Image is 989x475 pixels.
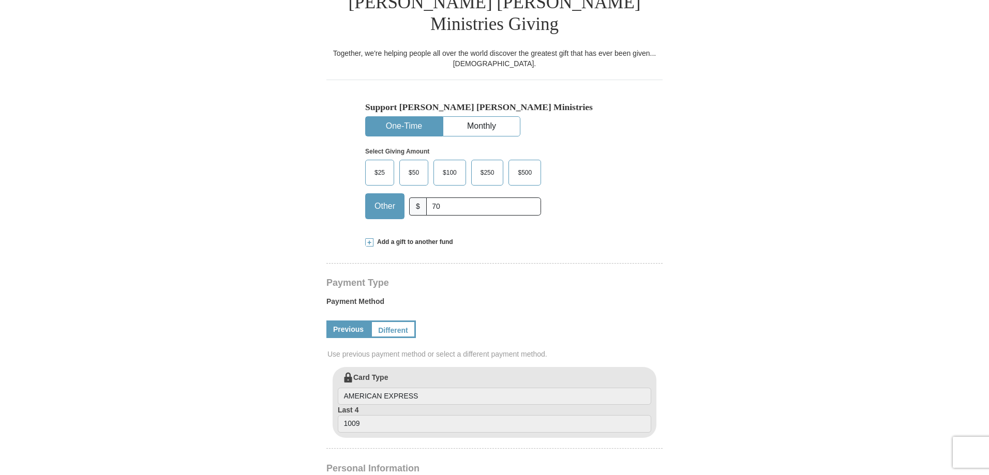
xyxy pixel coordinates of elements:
span: $250 [475,165,500,180]
a: Previous [326,320,370,338]
span: Add a gift to another fund [373,238,453,247]
span: $100 [438,165,462,180]
input: Last 4 [338,415,651,433]
label: Payment Method [326,296,663,312]
input: Card Type [338,388,651,405]
h5: Support [PERSON_NAME] [PERSON_NAME] Ministries [365,102,624,113]
span: Other [369,198,400,214]
span: $500 [513,165,537,180]
span: $ [409,197,427,216]
button: One-Time [366,117,442,136]
a: Different [370,320,416,338]
strong: Select Giving Amount [365,148,429,155]
span: Use previous payment method or select a different payment method. [327,349,664,359]
span: $25 [369,165,390,180]
span: $50 [403,165,424,180]
h4: Personal Information [326,464,663,472]
div: Together, we're helping people all over the world discover the greatest gift that has ever been g... [326,48,663,69]
input: Other Amount [426,197,541,216]
button: Monthly [443,117,520,136]
label: Last 4 [338,405,651,433]
label: Card Type [338,372,651,405]
h4: Payment Type [326,279,663,287]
